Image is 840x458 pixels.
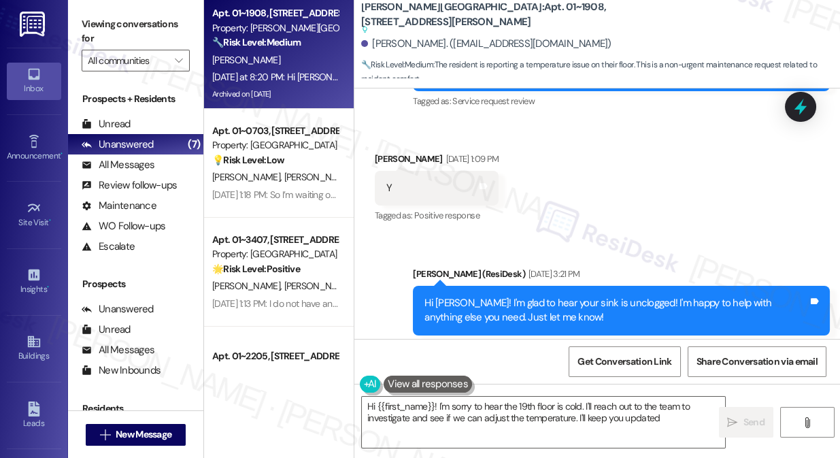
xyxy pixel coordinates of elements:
[49,216,51,225] span: •
[361,58,840,87] span: : The resident is reporting a temperature issue on their floor. This is a non-urgent maintenance ...
[116,427,171,442] span: New Message
[802,417,812,428] i: 
[361,59,433,70] strong: 🔧 Risk Level: Medium
[7,197,61,233] a: Site Visit •
[743,415,765,429] span: Send
[362,397,725,448] textarea: Hi {{first_name}}! I'm sorry to hear the 19th floor is cold. I'll reach out to the team
[82,219,165,233] div: WO Follow-ups
[212,189,558,201] div: [DATE] 1:18 PM: So I’m waiting on the doctor now I’ll let you know when I’m almost done ok
[7,397,61,434] a: Leads
[688,346,826,377] button: Share Conversation via email
[452,95,535,107] span: Service request review
[577,355,671,369] span: Get Conversation Link
[413,336,830,355] div: Tagged as:
[212,233,338,247] div: Apt. 01~3407, [STREET_ADDRESS][PERSON_NAME]
[82,117,131,131] div: Unread
[82,199,156,213] div: Maintenance
[212,71,510,83] div: [DATE] at 8:20 PM: Hi [PERSON_NAME] the 19th floor seems to be very cold!
[696,355,818,369] span: Share Conversation via email
[7,330,61,367] a: Buildings
[184,134,203,155] div: (7)
[86,424,186,446] button: New Message
[386,181,392,195] div: Y
[212,154,284,166] strong: 💡 Risk Level: Low
[211,86,339,103] div: Archived on [DATE]
[375,152,499,171] div: [PERSON_NAME]
[719,407,773,438] button: Send
[68,92,203,106] div: Prospects + Residents
[68,402,203,416] div: Residents
[20,12,48,37] img: ResiDesk Logo
[212,36,301,48] strong: 🔧 Risk Level: Medium
[414,210,480,221] span: Positive response
[212,124,338,138] div: Apt. 01~0703, [STREET_ADDRESS][GEOGRAPHIC_DATA][US_STATE][STREET_ADDRESS]
[82,178,177,193] div: Review follow-ups
[100,429,110,440] i: 
[82,137,154,152] div: Unanswered
[361,37,611,51] div: [PERSON_NAME]. ([EMAIL_ADDRESS][DOMAIN_NAME])
[212,6,338,20] div: Apt. 01~1908, [STREET_ADDRESS][PERSON_NAME]
[212,297,612,310] div: [DATE] 1:13 PM: I do not have any specific feedback. everything was planned and went in as expected.
[7,263,61,300] a: Insights •
[47,282,49,292] span: •
[413,267,830,286] div: [PERSON_NAME] (ResiDesk)
[212,263,300,275] strong: 🌟 Risk Level: Positive
[61,149,63,159] span: •
[212,349,338,363] div: Apt. 01~2205, [STREET_ADDRESS][PERSON_NAME]
[82,302,154,316] div: Unanswered
[82,343,154,357] div: All Messages
[375,206,499,225] div: Tagged as:
[212,54,280,66] span: [PERSON_NAME]
[88,50,168,71] input: All communities
[284,280,446,292] span: [PERSON_NAME][DEMOGRAPHIC_DATA]
[82,363,161,378] div: New Inbounds
[7,63,61,99] a: Inbox
[212,247,338,261] div: Property: [GEOGRAPHIC_DATA]
[525,267,580,281] div: [DATE] 3:21 PM
[212,138,338,152] div: Property: [GEOGRAPHIC_DATA]
[424,296,808,325] div: Hi [PERSON_NAME]! I'm glad to hear your sink is unclogged! I'm happy to help with anything else y...
[212,21,338,35] div: Property: [PERSON_NAME][GEOGRAPHIC_DATA]
[727,417,737,428] i: 
[82,323,131,337] div: Unread
[82,240,135,254] div: Escalate
[212,280,284,292] span: [PERSON_NAME]
[68,277,203,291] div: Prospects
[175,55,182,66] i: 
[82,158,154,172] div: All Messages
[212,171,284,183] span: [PERSON_NAME]
[82,14,190,50] label: Viewing conversations for
[443,152,499,166] div: [DATE] 1:09 PM
[284,171,352,183] span: [PERSON_NAME]
[569,346,680,377] button: Get Conversation Link
[413,91,830,111] div: Tagged as:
